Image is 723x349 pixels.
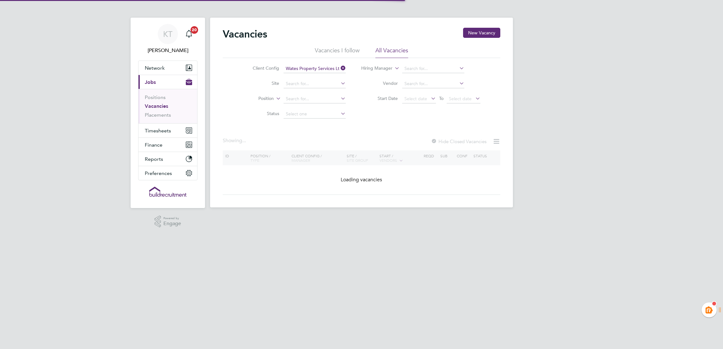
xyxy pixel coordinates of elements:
[223,137,247,144] div: Showing
[243,65,279,71] label: Client Config
[138,89,197,123] div: Jobs
[138,166,197,180] button: Preferences
[361,96,398,101] label: Start Date
[183,24,195,44] a: 20
[356,65,392,72] label: Hiring Manager
[138,152,197,166] button: Reports
[284,64,346,73] input: Search for...
[463,28,500,38] button: New Vacancy
[402,64,464,73] input: Search for...
[449,96,472,102] span: Select date
[145,94,166,100] a: Positions
[149,187,186,197] img: buildrec-logo-retina.png
[138,124,197,137] button: Timesheets
[163,221,181,226] span: Engage
[315,47,360,58] li: Vacancies I follow
[242,137,246,144] span: ...
[138,61,197,75] button: Network
[243,80,279,86] label: Site
[431,138,486,144] label: Hide Closed Vacancies
[223,28,267,40] h2: Vacancies
[437,94,445,102] span: To
[284,95,346,103] input: Search for...
[163,30,173,38] span: KT
[145,112,171,118] a: Placements
[138,47,197,54] span: Kiera Troutt
[284,79,346,88] input: Search for...
[404,96,427,102] span: Select date
[375,47,408,58] li: All Vacancies
[145,142,162,148] span: Finance
[138,75,197,89] button: Jobs
[138,138,197,152] button: Finance
[145,156,163,162] span: Reports
[138,24,197,54] a: KT[PERSON_NAME]
[145,79,156,85] span: Jobs
[131,18,205,208] nav: Main navigation
[155,216,181,228] a: Powered byEngage
[402,79,464,88] input: Search for...
[145,128,171,134] span: Timesheets
[145,65,165,71] span: Network
[163,216,181,221] span: Powered by
[145,170,172,176] span: Preferences
[138,187,197,197] a: Go to home page
[238,96,274,102] label: Position
[191,26,198,34] span: 20
[145,103,168,109] a: Vacancies
[361,80,398,86] label: Vendor
[284,110,346,119] input: Select one
[243,111,279,116] label: Status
